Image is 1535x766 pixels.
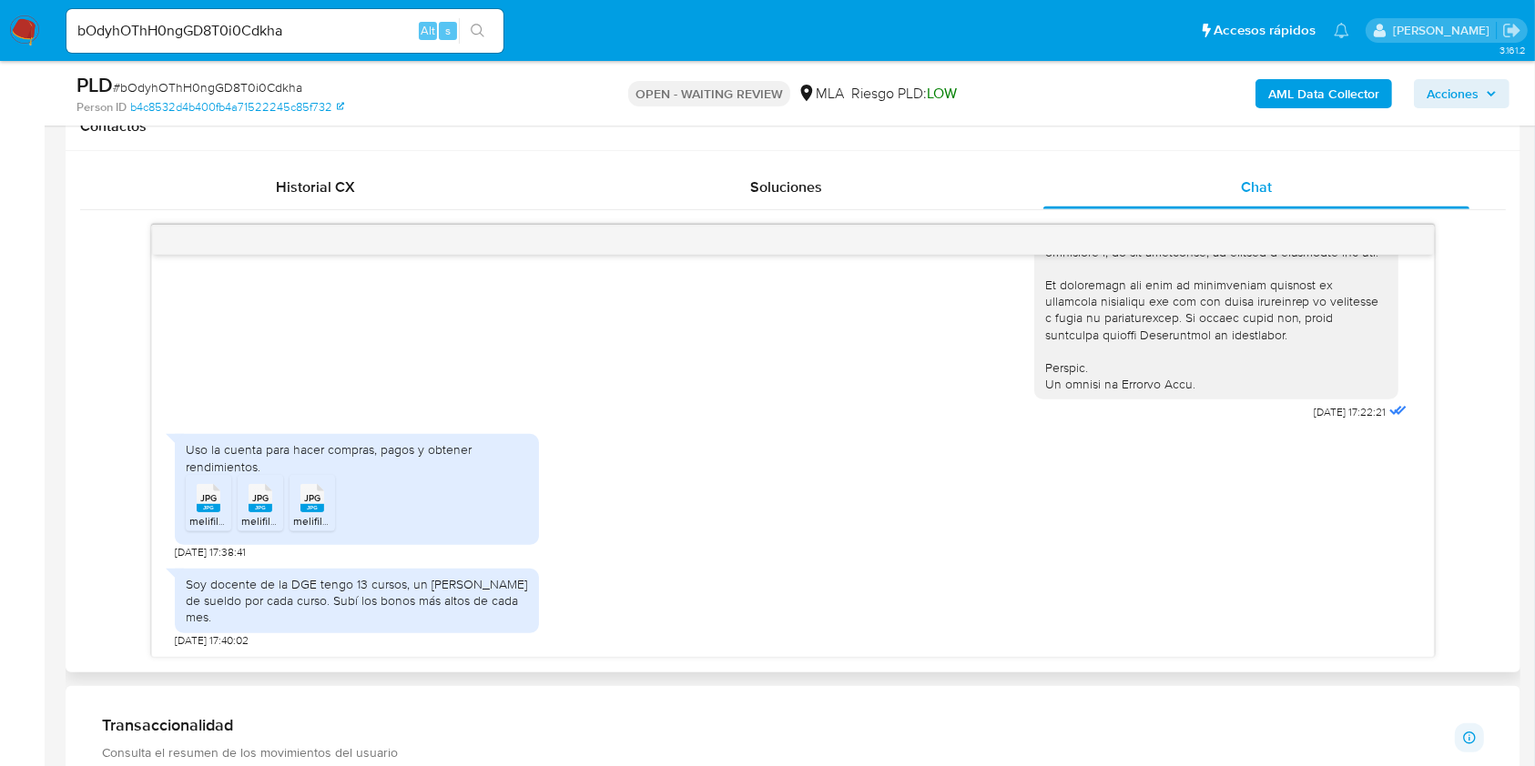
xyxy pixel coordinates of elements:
span: Accesos rápidos [1214,21,1316,40]
span: JPG [200,492,217,504]
span: JPG [252,492,269,504]
span: melifile4441553925070088431.jpg [293,513,462,529]
input: Buscar usuario o caso... [66,19,503,43]
span: [DATE] 17:22:21 [1315,405,1387,419]
span: Acciones [1427,79,1479,108]
span: Alt [421,22,435,39]
span: [DATE] 17:38:41 [175,545,246,559]
span: melifile7560226514889446008.jpg [189,513,361,529]
span: Historial CX [276,176,355,197]
div: Uso la cuenta para hacer compras, pagos y obtener rendimientos. [186,441,528,474]
button: AML Data Collector [1255,79,1392,108]
span: melifile6483276098020900574.jpg [241,513,414,529]
button: search-icon [459,18,496,44]
button: Acciones [1414,79,1510,108]
b: PLD [76,70,113,99]
div: Soy docente de la DGE tengo 13 cursos, un [PERSON_NAME] de sueldo por cada curso. Subí los bonos ... [186,576,528,626]
span: # bOdyhOThH0ngGD8T0i0Cdkha [113,78,302,96]
span: s [445,22,451,39]
span: Soluciones [750,176,822,197]
h1: Contactos [80,117,1506,136]
b: Person ID [76,99,127,116]
span: Chat [1241,176,1272,197]
a: Notificaciones [1334,23,1349,38]
span: LOW [927,83,957,104]
div: MLA [798,84,844,104]
span: 3.161.2 [1499,43,1526,57]
p: OPEN - WAITING REVIEW [628,81,790,106]
span: JPG [304,492,320,504]
a: Salir [1502,21,1521,40]
span: Riesgo PLD: [851,84,957,104]
b: AML Data Collector [1268,79,1379,108]
span: [DATE] 17:40:02 [175,633,249,648]
a: b4c8532d4b400fb4a71522245c85f732 [130,99,344,116]
p: juanbautista.fernandez@mercadolibre.com [1393,22,1496,39]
